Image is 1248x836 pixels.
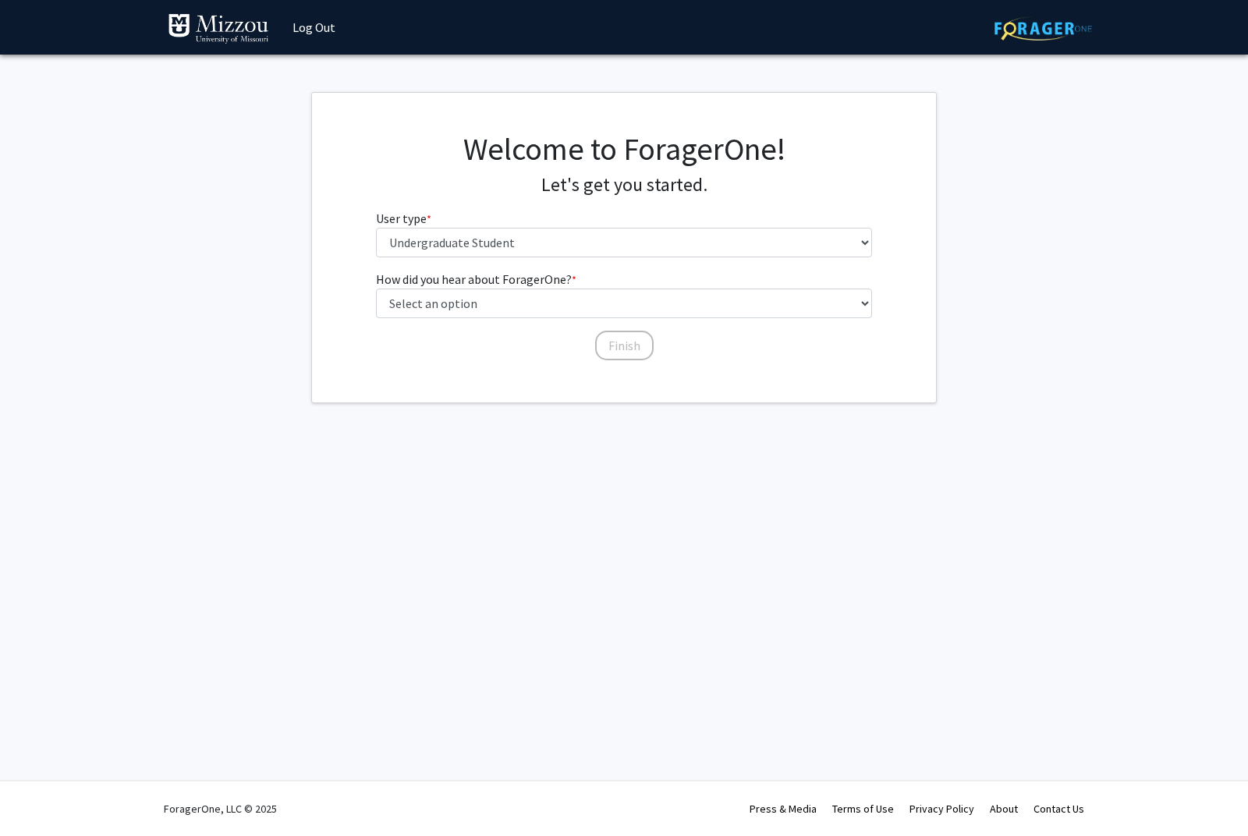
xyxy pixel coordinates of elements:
h4: Let's get you started. [376,174,873,197]
img: University of Missouri Logo [168,13,269,44]
label: User type [376,209,431,228]
iframe: Chat [12,766,66,824]
div: ForagerOne, LLC © 2025 [164,781,277,836]
a: Terms of Use [832,802,894,816]
a: Privacy Policy [909,802,974,816]
img: ForagerOne Logo [994,16,1092,41]
a: Contact Us [1033,802,1084,816]
button: Finish [595,331,654,360]
a: Press & Media [750,802,817,816]
h1: Welcome to ForagerOne! [376,130,873,168]
label: How did you hear about ForagerOne? [376,270,576,289]
a: About [990,802,1018,816]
